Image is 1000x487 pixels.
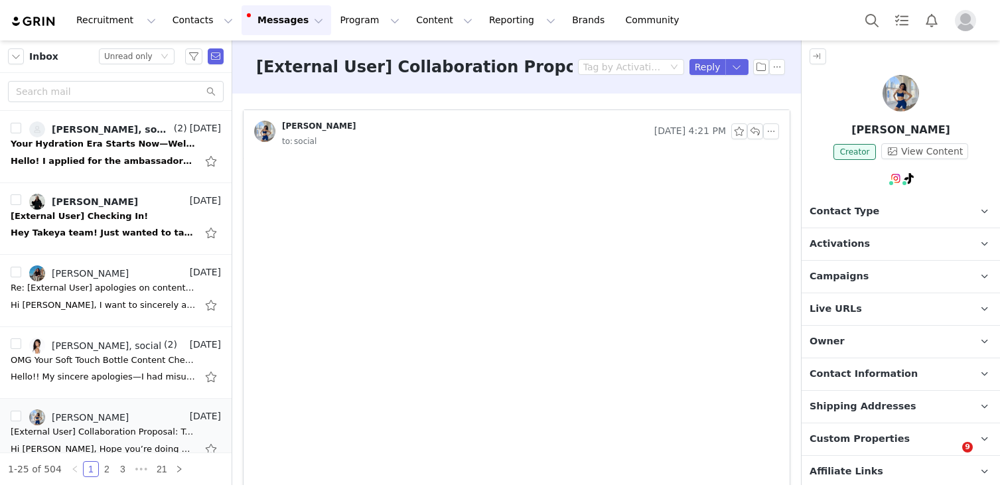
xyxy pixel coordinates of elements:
button: Messages [242,5,331,35]
a: 21 [153,462,171,476]
img: e5d3c31f-f103-458f-a25d-7b9642783ca8.jpg [29,409,45,425]
div: Hi Alexis, Hope you’re doing well and having a wonderful summer. I’m reaching out with an excitin... [11,443,196,456]
li: 2 [99,461,115,477]
div: [PERSON_NAME] [282,121,356,131]
div: Hello! I applied for the ambassadorship and was approved. I received a water bottle and made my f... [11,155,196,168]
button: Search [857,5,887,35]
div: [PERSON_NAME] [52,268,129,279]
li: 21 [152,461,172,477]
span: Activations [810,237,870,251]
span: Owner [810,334,845,349]
div: [PERSON_NAME], social [52,340,161,351]
span: Inbox [29,50,58,64]
span: Custom Properties [810,432,910,447]
div: Hey Takeya team! Just wanted to take a moment to check in and wish you all a happy end of summer!... [11,226,196,240]
span: 9 [962,442,973,452]
button: Content [408,5,480,35]
span: Shipping Addresses [810,399,916,414]
a: Brands [564,5,616,35]
span: Contact Information [810,367,918,382]
i: icon: search [206,87,216,96]
button: Profile [947,10,989,31]
div: OMG Your Soft Touch Bottle Content Cheat Sheet is Here [11,354,196,367]
a: 3 [115,462,130,476]
button: Reply [689,59,726,75]
span: Live URLs [810,302,862,316]
div: Your Hydration Era Starts Now—Welcome to the Takeya Ambassador Community [11,137,196,151]
p: [PERSON_NAME] [802,122,1000,138]
div: Re: [External User] apologies on content not posted on time [11,281,196,295]
span: Send Email [208,48,224,64]
a: [PERSON_NAME] [29,409,129,425]
img: 7e495808-e90e-46e0-8678-4717bf056ecb.jpg [29,194,45,210]
img: 825f7254-35af-4cea-8577-dd204196883f.jpg [29,338,45,354]
li: Next 3 Pages [131,461,152,477]
img: Kiana Fotoohi [883,75,919,111]
i: icon: down [670,63,678,72]
button: Program [332,5,407,35]
li: 3 [115,461,131,477]
button: View Content [881,143,968,159]
span: Campaigns [810,269,869,284]
div: [PERSON_NAME] [DATE] 4:21 PMto:social [244,110,790,159]
a: Community [618,5,693,35]
a: [PERSON_NAME] [29,265,129,281]
button: Reporting [481,5,563,35]
div: [PERSON_NAME], social [52,124,171,135]
li: 1 [83,461,99,477]
a: Tasks [887,5,916,35]
i: icon: left [71,465,79,473]
li: 1-25 of 504 [8,461,62,477]
span: Contact Type [810,204,879,219]
div: [PERSON_NAME] [52,412,129,423]
div: [PERSON_NAME] [52,196,138,207]
a: 2 [100,462,114,476]
div: Hello!! My sincere apologies—I had misunderstood and thought the deadline was the 29th, but I now... [11,370,196,383]
img: 8b891305-0238-4def-9af4-fa64ea0dc43a.jpg [29,265,45,281]
a: [PERSON_NAME] [254,121,356,142]
img: placeholder-profile.jpg [955,10,976,31]
iframe: Intercom live chat [935,442,967,474]
button: Recruitment [68,5,164,35]
div: Hi Takeya, I want to sincerely apologize for missing the posting deadline for the new bottle rele... [11,299,196,312]
a: 1 [84,462,98,476]
button: Contacts [165,5,241,35]
a: [PERSON_NAME] [29,194,138,210]
span: ••• [131,461,152,477]
div: Tag by Activation [583,60,662,74]
li: Previous Page [67,461,83,477]
li: Next Page [171,461,187,477]
img: grin logo [11,15,57,28]
span: Affiliate Links [810,464,883,479]
i: icon: right [175,465,183,473]
span: [DATE] 4:21 PM [654,123,726,139]
button: Notifications [917,5,946,35]
div: [External User] Collaboration Proposal: Takeya x Bachelorette Beach Pilates Event [11,425,196,439]
div: [External User] Checking In! [11,210,148,223]
input: Search mail [8,81,224,102]
img: e5d3c31f-f103-458f-a25d-7b9642783ca8.jpg [254,121,275,142]
i: icon: down [161,52,169,62]
img: instagram.svg [891,173,901,184]
span: Creator [833,144,877,160]
img: 7c24a16a-dc32-4faa-bdda-1303df1d038f--s.jpg [29,121,45,137]
a: [PERSON_NAME], social [29,338,161,354]
a: [PERSON_NAME], social [29,121,171,137]
h3: [External User] Collaboration Proposal: Takeya x Bachelorette Beach Pilates Event [256,55,996,79]
div: Unread only [104,49,153,64]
